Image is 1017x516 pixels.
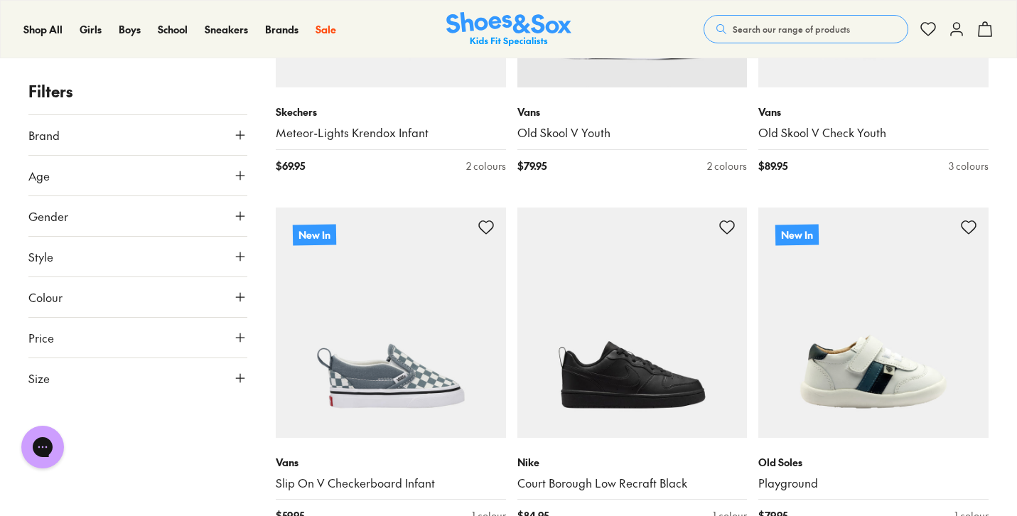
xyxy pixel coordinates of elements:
a: Old Skool V Check Youth [758,125,989,141]
button: Style [28,237,247,276]
span: Brands [265,22,298,36]
a: Meteor-Lights Krendox Infant [276,125,506,141]
span: Shop All [23,22,63,36]
a: Old Skool V Youth [517,125,748,141]
a: Boys [119,22,141,37]
div: 2 colours [466,158,506,173]
a: Sneakers [205,22,248,37]
a: Girls [80,22,102,37]
a: Shop All [23,22,63,37]
p: Skechers [276,104,506,119]
button: Size [28,358,247,398]
p: Old Soles [758,455,989,470]
span: Girls [80,22,102,36]
button: Colour [28,277,247,317]
span: Age [28,167,50,184]
div: 3 colours [949,158,989,173]
p: Filters [28,80,247,103]
span: Colour [28,289,63,306]
button: Gender [28,196,247,236]
a: Court Borough Low Recraft Black [517,475,748,491]
span: School [158,22,188,36]
p: Vans [517,104,748,119]
span: Sale [316,22,336,36]
button: Search our range of products [704,15,908,43]
button: Age [28,156,247,195]
span: Sneakers [205,22,248,36]
button: Brand [28,115,247,155]
a: Slip On V Checkerboard Infant [276,475,506,491]
a: School [158,22,188,37]
p: Vans [758,104,989,119]
span: $ 89.95 [758,158,787,173]
p: New In [293,224,336,245]
a: Brands [265,22,298,37]
a: New In [758,208,989,438]
span: Style [28,248,53,265]
span: Price [28,329,54,346]
img: SNS_Logo_Responsive.svg [446,12,571,47]
span: $ 69.95 [276,158,305,173]
a: Playground [758,475,989,491]
p: Nike [517,455,748,470]
a: Shoes & Sox [446,12,571,47]
p: New In [775,224,819,245]
a: Sale [316,22,336,37]
span: Search our range of products [733,23,850,36]
span: $ 79.95 [517,158,547,173]
span: Size [28,370,50,387]
div: 2 colours [707,158,747,173]
button: Price [28,318,247,358]
p: Vans [276,455,506,470]
span: Brand [28,127,60,144]
span: Gender [28,208,68,225]
iframe: Gorgias live chat messenger [14,421,71,473]
a: New In [276,208,506,438]
span: Boys [119,22,141,36]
